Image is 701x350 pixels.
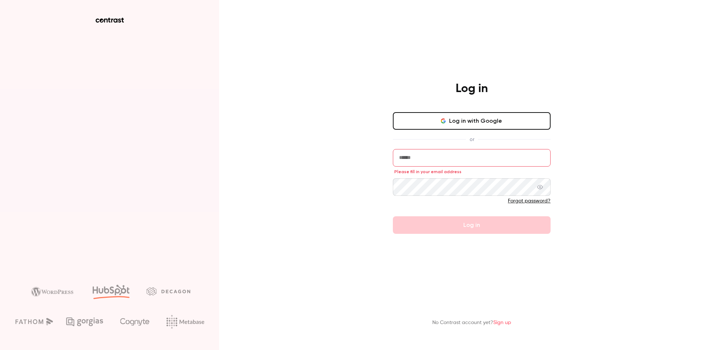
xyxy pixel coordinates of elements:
button: Log in with Google [393,112,551,130]
p: No Contrast account yet? [432,319,511,327]
span: Please fill in your email address [394,169,461,175]
span: or [466,136,478,143]
img: decagon [146,287,190,295]
a: Sign up [493,320,511,325]
a: Forgot password? [508,198,551,203]
h4: Log in [456,81,488,96]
